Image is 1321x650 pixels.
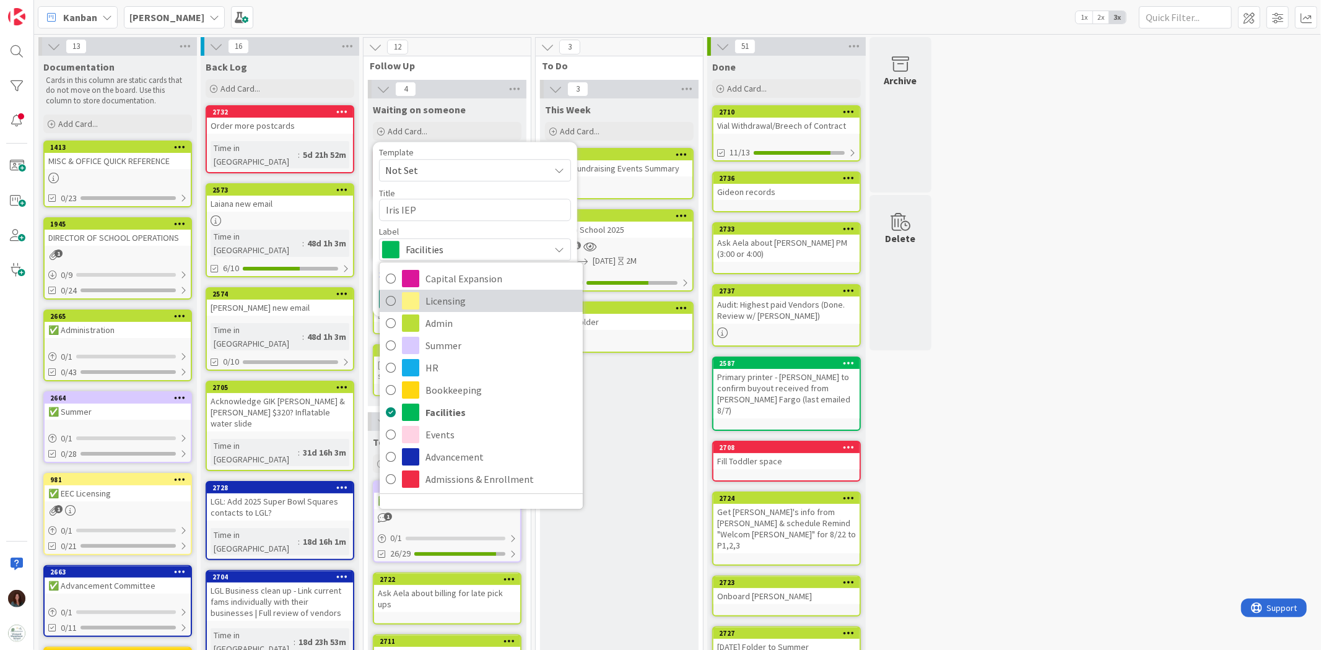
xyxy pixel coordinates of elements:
div: 981✅ EEC Licensing [45,474,191,501]
a: Admin [380,312,583,334]
div: ✅ Advancement Committee [45,578,191,594]
div: 5d 21h 52m [300,148,349,162]
div: 2708Fill Toddler space [713,442,860,469]
div: 2705Acknowledge GIK [PERSON_NAME] & [PERSON_NAME] $320? Inflatable water slide [207,382,353,431]
div: 2574[PERSON_NAME] new email [207,288,353,316]
span: Bookkeeping [425,381,577,399]
div: 2587Primary printer - [PERSON_NAME] to confirm buyout received from [PERSON_NAME] Fargo (last ema... [713,358,860,418]
span: 0 / 1 [390,532,402,545]
div: Vial Withdrawal/Breech of Contract [713,118,860,134]
div: 2M [626,254,637,267]
div: 2736Gideon records [713,173,860,200]
div: 2724Get [PERSON_NAME]'s info from [PERSON_NAME] & schedule Remind "Welcom [PERSON_NAME]" for 8/22... [713,493,860,553]
div: Gideon records [713,184,860,200]
div: 2724 [719,494,860,503]
div: Laiana new email [207,196,353,212]
div: 2574 [212,290,353,298]
span: 12 [387,40,408,54]
div: 2574 [207,288,353,300]
div: 1413 [50,143,191,152]
span: [DATE] [593,254,616,267]
span: 0 / 9 [61,269,72,282]
div: 2702Back to School 2025 [546,210,692,238]
div: 2704 [207,571,353,583]
div: 2702 [552,212,692,220]
div: 2663 [50,568,191,576]
div: Archive [884,73,917,88]
img: Visit kanbanzone.com [8,8,25,25]
a: 2663✅ Advancement Committee0/10/11 [43,565,192,637]
div: 2665 [45,311,191,322]
div: 2738 [546,149,692,160]
img: RF [8,590,25,607]
div: 2727 [713,628,860,639]
input: Quick Filter... [1139,6,1232,28]
span: 0 / 1 [61,606,72,619]
a: 2737Audit: Highest paid Vendors (Done. Review w/ [PERSON_NAME]) [712,284,861,347]
span: Add Card... [388,126,427,137]
div: 0/1 [45,349,191,365]
span: 2x [1092,11,1109,24]
div: 2601[PERSON_NAME] to add 50th & summer swag to Shopify (6/25) [374,345,520,384]
div: 2722 [380,575,520,584]
div: Order more postcards [207,118,353,134]
div: [DATE] Folder [546,314,692,330]
span: To Do [542,59,687,72]
span: 3 [567,82,588,97]
div: 2710 [713,106,860,118]
span: : [298,535,300,548]
div: Time in [GEOGRAPHIC_DATA] [211,141,298,168]
div: 0/1 [45,431,191,446]
span: Facilities [425,403,577,422]
div: 2663✅ Advancement Committee [45,566,191,594]
div: 2705 [207,382,353,393]
span: 3 [559,40,580,54]
span: Admin [425,314,577,332]
div: MISC & OFFICE QUICK REFERENCE [45,153,191,169]
div: 2665 [50,312,191,321]
div: 2736 [719,174,860,183]
div: Acknowledge GIK [PERSON_NAME] & [PERSON_NAME] $320? Inflatable water slide [207,393,353,431]
div: LGL Business clean up - Link current fams individually with their businesses | Full review of ven... [207,583,353,621]
span: : [298,446,300,459]
span: 0/21 [61,540,77,553]
div: 2663 [45,566,191,578]
a: 2665✅ Administration0/10/43 [43,310,192,381]
span: 6/10 [223,262,239,275]
div: 2573 [212,186,353,194]
a: 2587Primary printer - [PERSON_NAME] to confirm buyout received from [PERSON_NAME] Fargo (last ema... [712,357,861,431]
div: 2722Ask Aela about billing for late pick ups [374,574,520,612]
div: 2702 [546,210,692,222]
span: 3x [1109,11,1126,24]
span: Add Card... [58,118,98,129]
div: DIRECTOR OF SCHOOL OPERATIONS [45,230,191,246]
a: Capital Expansion [380,267,583,290]
div: 2723 [713,577,860,588]
div: ✅ Summer [45,404,191,420]
div: 2733 [713,223,860,235]
a: 2723Onboard [PERSON_NAME] [712,576,861,617]
div: 2737 [719,287,860,295]
span: 0 / 1 [61,350,72,363]
a: 2738Audit: Fundraising Events Summary [545,148,694,199]
span: 0/23 [61,192,77,205]
div: 1413 [45,142,191,153]
div: 2732 [207,106,353,118]
div: 1945 [50,220,191,228]
span: 16 [228,39,249,54]
div: 2704 [212,573,353,581]
div: 2731✅ Summer 2025 [374,482,520,509]
div: Back to School 2025 [546,222,692,238]
div: 2731 [374,482,520,493]
div: Ask Aela about billing for late pick ups [374,585,520,612]
span: 0/10 [223,355,239,368]
img: avatar [8,625,25,642]
span: Add Card... [727,83,767,94]
div: Ask Aela about [PERSON_NAME] PM (3:00 or 4:00) [713,235,860,262]
div: 2601 [374,345,520,357]
div: Get [PERSON_NAME]'s info from [PERSON_NAME] & schedule Remind "Welcom [PERSON_NAME]" for 8/22 to ... [713,504,860,553]
div: 2737Audit: Highest paid Vendors (Done. Review w/ [PERSON_NAME]) [713,285,860,324]
a: Facilities [380,401,583,423]
a: 2728LGL: Add 2025 Super Bowl Squares contacts to LGL?Time in [GEOGRAPHIC_DATA]:18d 16h 1m [206,481,354,560]
a: 1413MISC & OFFICE QUICK REFERENCE0/23 [43,141,192,207]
